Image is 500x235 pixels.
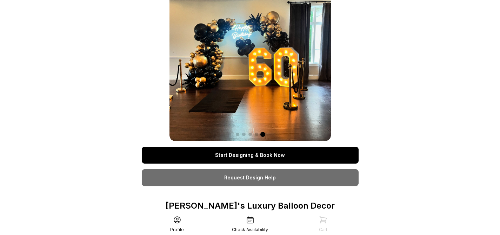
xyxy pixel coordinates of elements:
div: Profile [170,227,184,233]
div: Cart [319,227,327,233]
div: Check Availability [232,227,268,233]
a: Request Design Help [142,169,359,186]
a: Start Designing & Book Now [142,147,359,164]
p: [PERSON_NAME]'s Luxury Balloon Decor [142,200,359,211]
